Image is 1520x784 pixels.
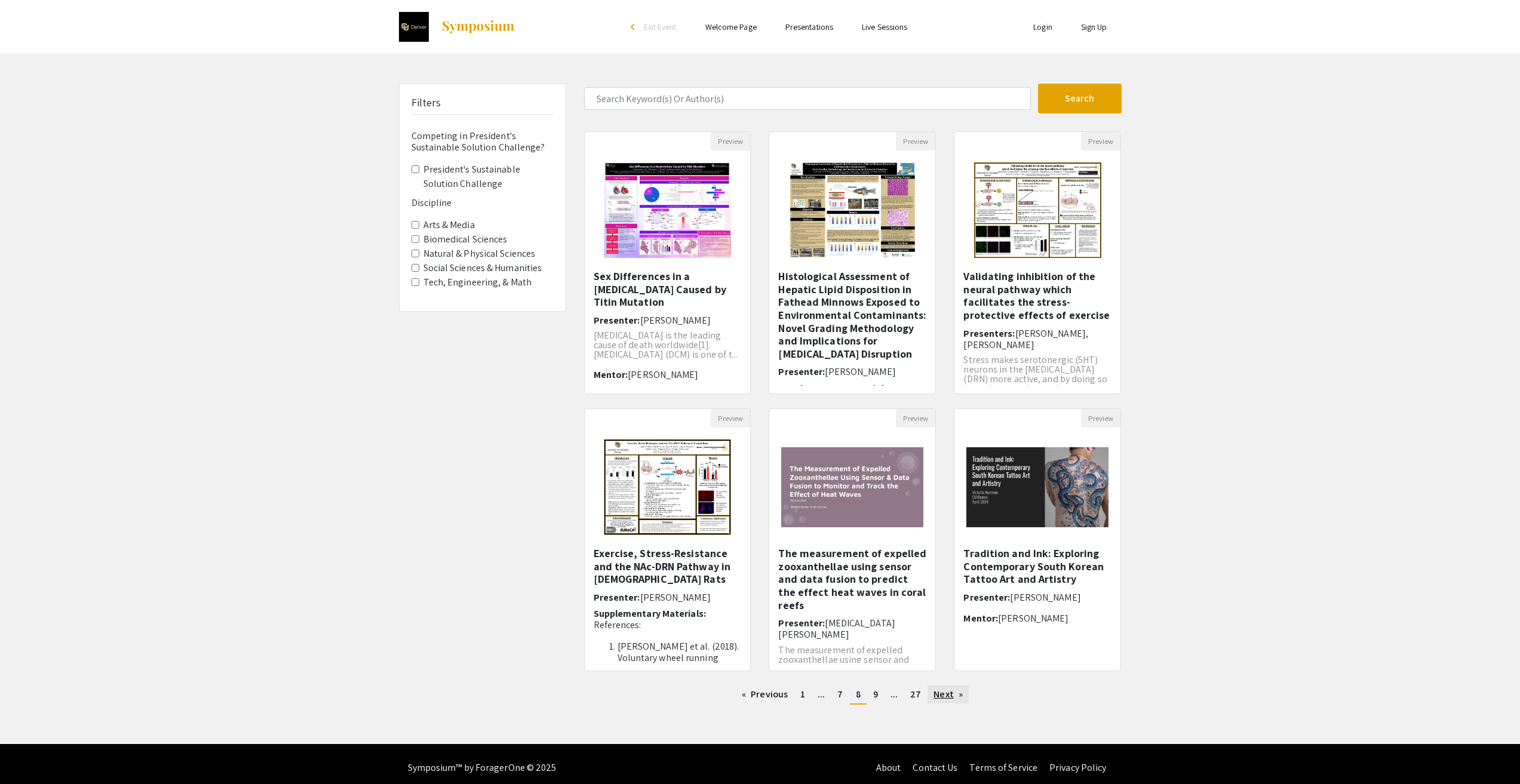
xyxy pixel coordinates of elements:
[412,130,554,153] h6: Competing in President's Sustainable Solution Challenge?
[778,645,926,684] p: The measurement of expelled zooxanthellae using sensor and data fusion to predict the effect heat...
[423,261,542,275] label: Social Sciences & Humanities
[584,131,751,394] div: Open Presentation <p>Sex Differences in a Heart Failure Caused by Titin Mutation</p>
[778,547,926,611] h5: The measurement of expelled zooxanthellae using sensor and data fusion to predict the effect heat...
[594,592,742,603] h6: Presenter:
[631,23,638,30] div: arrow_back_ios
[594,270,742,309] h5: Sex Differences in a [MEDICAL_DATA] Caused by Titin Mutation
[711,409,750,428] button: Preview
[399,12,515,42] a: The 2024 Research and Creative Activities Symposium (RaCAS)
[963,328,1111,351] h6: Presenters:
[423,275,532,290] label: Tech, Engineering, & Math
[1081,21,1107,32] a: Sign Up
[423,247,536,261] label: Natural & Physical Sciences
[963,612,998,625] span: Mentor:
[910,688,921,700] span: 27
[1081,409,1120,428] button: Preview
[441,20,515,34] img: Symposium by ForagerOne
[423,232,508,247] label: Biomedical Sciences
[640,314,711,327] span: [PERSON_NAME]
[412,197,554,208] h6: Discipline
[594,315,742,326] h6: Presenter:
[913,761,957,774] a: Contact Us
[962,150,1113,270] img: <p>Validating inhibition of the neural pathway which facilitates the stress-protective effects of...
[825,365,895,378] span: [PERSON_NAME]
[594,547,742,586] h5: Exercise, Stress-Resistance and the NAc-DRN Pathway in [DEMOGRAPHIC_DATA] Rats
[399,12,429,42] img: The 2024 Research and Creative Activities Symposium (RaCAS)
[778,366,926,377] h6: Presenter:
[963,327,1088,351] span: [PERSON_NAME], [PERSON_NAME]
[969,761,1037,774] a: Terms of Service
[594,331,742,359] p: [MEDICAL_DATA] is the leading cause of death worldwide
[769,408,936,671] div: Open Presentation <p>The measurement of expelled zooxanthellae using sensor and data fusion to pr...
[584,408,751,671] div: Open Presentation <p><strong style="color: rgb(0, 0, 0);">Exercise, Stress-Resistance and the NAc...
[896,132,935,150] button: Preview
[998,612,1068,625] span: [PERSON_NAME]
[890,688,898,700] span: ...
[9,730,51,775] iframe: Chat
[963,270,1111,321] h5: Validating inhibition of the neural pathway which facilitates the stress-protective effects of ex...
[584,87,1031,110] input: Search Keyword(s) Or Author(s)
[423,218,475,232] label: Arts & Media
[928,685,969,703] a: Next page
[592,150,743,270] img: <p>Sex Differences in a Heart Failure Caused by Titin Mutation</p>
[640,591,711,604] span: [PERSON_NAME]
[963,547,1111,586] h5: Tradition and Ink: Exploring Contemporary South Korean Tattoo Art and Artistry
[769,435,935,539] img: <p>The measurement of expelled zooxanthellae using sensor and data fusion to predict the effect h...
[736,685,794,703] a: Previous page
[785,21,833,32] a: Presentations
[592,428,743,547] img: <p><strong style="color: rgb(0, 0, 0);">Exercise, Stress-Resistance and the NAc-DRN Pathway in Fe...
[594,619,742,631] p: References:
[1038,84,1122,113] button: Search
[837,688,843,700] span: 7
[862,21,907,32] a: Live Sessions
[1010,591,1080,604] span: [PERSON_NAME]
[1081,132,1120,150] button: Preview
[778,382,890,395] span: Supplementary Materials:
[423,162,554,191] label: President's Sustainable Solution Challenge
[778,617,926,640] h6: Presenter:
[876,761,901,774] a: About
[818,688,825,700] span: ...
[594,368,628,381] span: Mentor:
[628,368,698,381] span: [PERSON_NAME]
[618,641,742,778] li: [PERSON_NAME] et al. (2018). Voluntary wheel running promotes resilience to chronic social defeat...
[963,592,1111,603] h6: Presenter:
[584,685,1122,705] ul: Pagination
[412,96,441,109] h5: Filters
[1033,21,1052,32] a: Login
[594,607,706,620] span: Supplementary Materials:
[954,131,1121,394] div: Open Presentation <p>Validating inhibition of the neural pathway which facilitates the stress-pro...
[644,21,677,32] span: Exit Event
[1049,761,1106,774] a: Privacy Policy
[778,270,926,360] h5: Histological Assessment of Hepatic Lipid Disposition in Fathead Minnows Exposed to Environmental ...
[769,131,936,394] div: Open Presentation <p>Histological Assessment of Hepatic Lipid Disposition in Fathead Minnows Expo...
[963,355,1111,393] p: Stress makes serotonergic (5HT) neurons in the [MEDICAL_DATA] (DRN) more active, and by doing so ...
[896,409,935,428] button: Preview
[954,435,1120,539] img: <p><span style="background-color: transparent; color: rgb(0, 0, 0);">Tradition and Ink: Exploring...
[594,339,738,361] span: [1]. [MEDICAL_DATA] (DCM) is one of t...
[705,21,757,32] a: Welcome Page
[711,132,750,150] button: Preview
[856,688,861,700] span: 8
[778,617,895,641] span: [MEDICAL_DATA][PERSON_NAME]
[954,408,1121,671] div: Open Presentation <p><span style="background-color: transparent; color: rgb(0, 0, 0);">Tradition ...
[800,688,805,700] span: 1
[777,150,928,270] img: <p>Histological Assessment of Hepatic Lipid Disposition in Fathead Minnows Exposed to Environment...
[873,688,878,700] span: 9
